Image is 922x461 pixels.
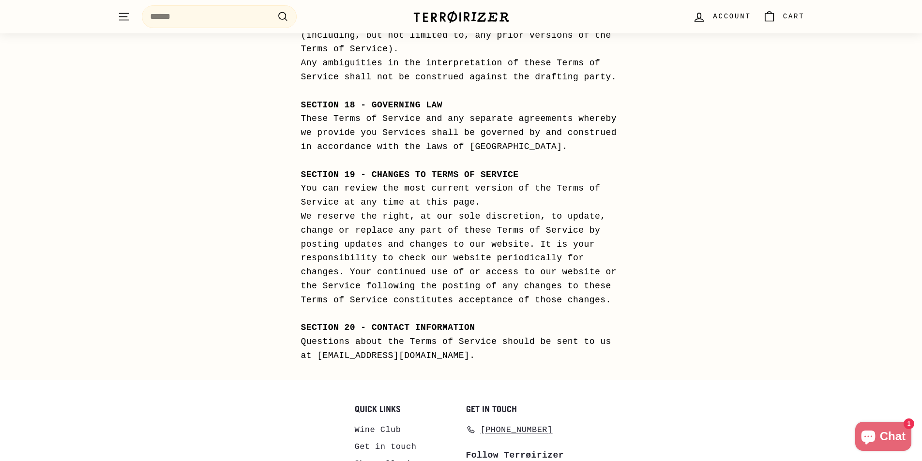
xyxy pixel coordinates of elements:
[301,170,518,179] strong: SECTION 19 - CHANGES TO TERMS OF SERVICE
[466,404,568,414] h2: Get in touch
[355,404,456,414] h2: Quick links
[852,422,914,453] inbox-online-store-chat: Shopify online store chat
[301,100,442,110] strong: SECTION 18 - GOVERNING LAW
[713,11,751,22] span: Account
[355,421,401,438] a: Wine Club
[481,423,553,436] span: [PHONE_NUMBER]
[757,2,811,31] a: Cart
[466,421,553,438] a: [PHONE_NUMBER]
[301,323,475,332] strong: SECTION 20 - CONTACT INFORMATION
[687,2,756,31] a: Account
[783,11,805,22] span: Cart
[355,438,417,455] a: Get in touch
